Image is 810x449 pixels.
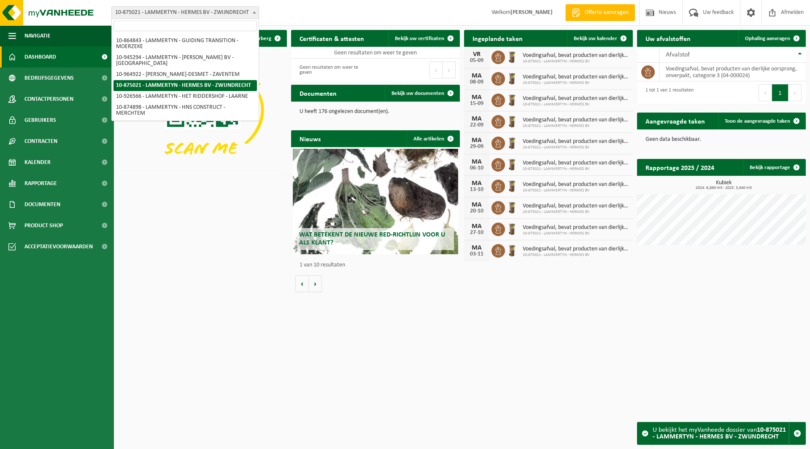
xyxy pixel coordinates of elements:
[523,160,629,167] span: Voedingsafval, bevat producten van dierlijke oorsprong, onverpakt, categorie 3
[505,178,519,193] img: WB-0140-HPE-BN-01
[468,137,485,144] div: MA
[443,62,456,78] button: Next
[510,9,553,16] strong: [PERSON_NAME]
[666,51,690,58] span: Afvalstof
[738,30,805,47] a: Ophaling aanvragen
[253,36,271,41] span: Verberg
[505,71,519,85] img: WB-0140-HPE-BN-01
[505,135,519,150] img: WB-0140-HPE-BN-01
[653,422,789,444] div: U bekijkt het myVanheede dossier van
[565,4,635,21] a: Offerte aanvragen
[759,84,772,101] button: Previous
[468,122,485,128] div: 22-09
[523,145,629,150] span: 10-875021 - LAMMERTYN - HERMES BV
[725,118,790,124] span: Toon de aangevraagde taken
[24,46,56,67] span: Dashboard
[295,275,309,292] button: Vorige
[523,102,629,107] span: 10-875021 - LAMMERTYN - HERMES BV
[641,83,694,102] div: 1 tot 1 van 1 resultaten
[637,159,723,175] h2: Rapportage 2025 / 2024
[468,165,485,171] div: 06-10
[523,253,629,258] span: 10-875021 - LAMMERTYN - HERMES BV
[523,188,629,193] span: 10-875021 - LAMMERTYN - HERMES BV
[300,109,451,115] p: U heeft 176 ongelezen document(en).
[24,236,93,257] span: Acceptatievoorwaarden
[24,110,56,131] span: Gebruikers
[743,159,805,176] a: Bekijk rapportage
[291,130,329,147] h2: Nieuws
[523,231,629,236] span: 10-875021 - LAMMERTYN - HERMES BV
[24,89,73,110] span: Contactpersonen
[523,59,629,64] span: 10-875021 - LAMMERTYN - HERMES BV
[468,208,485,214] div: 20-10
[111,6,259,19] span: 10-875021 - LAMMERTYN - HERMES BV - ZWIJNDRECHT
[113,80,257,91] li: 10-875021 - LAMMERTYN - HERMES BV - ZWIJNDRECHT
[388,30,459,47] a: Bekijk uw certificaten
[468,73,485,79] div: MA
[523,74,629,81] span: Voedingsafval, bevat producten van dierlijke oorsprong, onverpakt, categorie 3
[291,85,345,101] h2: Documenten
[113,69,257,80] li: 10-964922 - [PERSON_NAME]-DESMET - ZAVENTEM
[291,30,373,46] h2: Certificaten & attesten
[429,62,443,78] button: Previous
[523,138,629,145] span: Voedingsafval, bevat producten van dierlijke oorsprong, onverpakt, categorie 3
[772,84,788,101] button: 1
[407,130,459,147] a: Alle artikelen
[113,91,257,102] li: 10-926566 - LAMMERTYN - HET RIDDERSHOF - LAARNE
[745,36,790,41] span: Ophaling aanvragen
[505,200,519,214] img: WB-0140-HPE-BN-01
[659,63,806,81] td: voedingsafval, bevat producten van dierlijke oorsprong, onverpakt, categorie 3 (04-000024)
[637,30,699,46] h2: Uw afvalstoffen
[468,251,485,257] div: 03-11
[645,137,797,142] p: Geen data beschikbaar.
[468,245,485,251] div: MA
[395,36,444,41] span: Bekijk uw certificaten
[385,85,459,102] a: Bekijk uw documenten
[505,49,519,64] img: WB-0140-HPE-BN-01
[468,223,485,230] div: MA
[24,194,60,215] span: Documenten
[24,173,57,194] span: Rapportage
[468,94,485,101] div: MA
[468,180,485,187] div: MA
[113,35,257,52] li: 10-864843 - LAMMERTYN - GUIDING TRANSITION - MOERZEKE
[523,124,629,129] span: 10-875021 - LAMMERTYN - HERMES BV
[718,113,805,129] a: Toon de aangevraagde taken
[24,152,51,173] span: Kalender
[523,210,629,215] span: 10-875021 - LAMMERTYN - HERMES BV
[641,186,806,190] span: 2024: 6,860 m3 - 2025: 3,640 m3
[583,8,631,17] span: Offerte aanvragen
[788,84,802,101] button: Next
[505,243,519,257] img: WB-0140-HPE-BN-01
[468,187,485,193] div: 13-10
[523,95,629,102] span: Voedingsafval, bevat producten van dierlijke oorsprong, onverpakt, categorie 3
[24,131,57,152] span: Contracten
[523,246,629,253] span: Voedingsafval, bevat producten van dierlijke oorsprong, onverpakt, categorie 3
[523,117,629,124] span: Voedingsafval, bevat producten van dierlijke oorsprong, onverpakt, categorie 3
[300,262,456,268] p: 1 van 10 resultaten
[505,114,519,128] img: WB-0140-HPE-BN-01
[295,61,371,79] div: Geen resultaten om weer te geven
[641,180,806,190] h3: Kubiek
[24,67,74,89] span: Bedrijfsgegevens
[468,159,485,165] div: MA
[468,230,485,236] div: 27-10
[523,81,629,86] span: 10-875021 - LAMMERTYN - HERMES BV
[523,203,629,210] span: Voedingsafval, bevat producten van dierlijke oorsprong, onverpakt, categorie 3
[24,215,63,236] span: Product Shop
[567,30,632,47] a: Bekijk uw kalender
[291,47,460,59] td: Geen resultaten om weer te geven
[468,51,485,58] div: VR
[293,149,458,254] a: Wat betekent de nieuwe RED-richtlijn voor u als klant?
[653,427,786,440] strong: 10-875021 - LAMMERTYN - HERMES BV - ZWIJNDRECHT
[299,231,445,246] span: Wat betekent de nieuwe RED-richtlijn voor u als klant?
[523,52,629,59] span: Voedingsafval, bevat producten van dierlijke oorsprong, onverpakt, categorie 3
[113,52,257,69] li: 10-945294 - LAMMERTYN - [PERSON_NAME] BV - [GEOGRAPHIC_DATA]
[505,157,519,171] img: WB-0140-HPE-BN-01
[468,101,485,107] div: 15-09
[24,25,51,46] span: Navigatie
[505,221,519,236] img: WB-0140-HPE-BN-01
[523,181,629,188] span: Voedingsafval, bevat producten van dierlijke oorsprong, onverpakt, categorie 3
[468,79,485,85] div: 08-09
[309,275,322,292] button: Volgende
